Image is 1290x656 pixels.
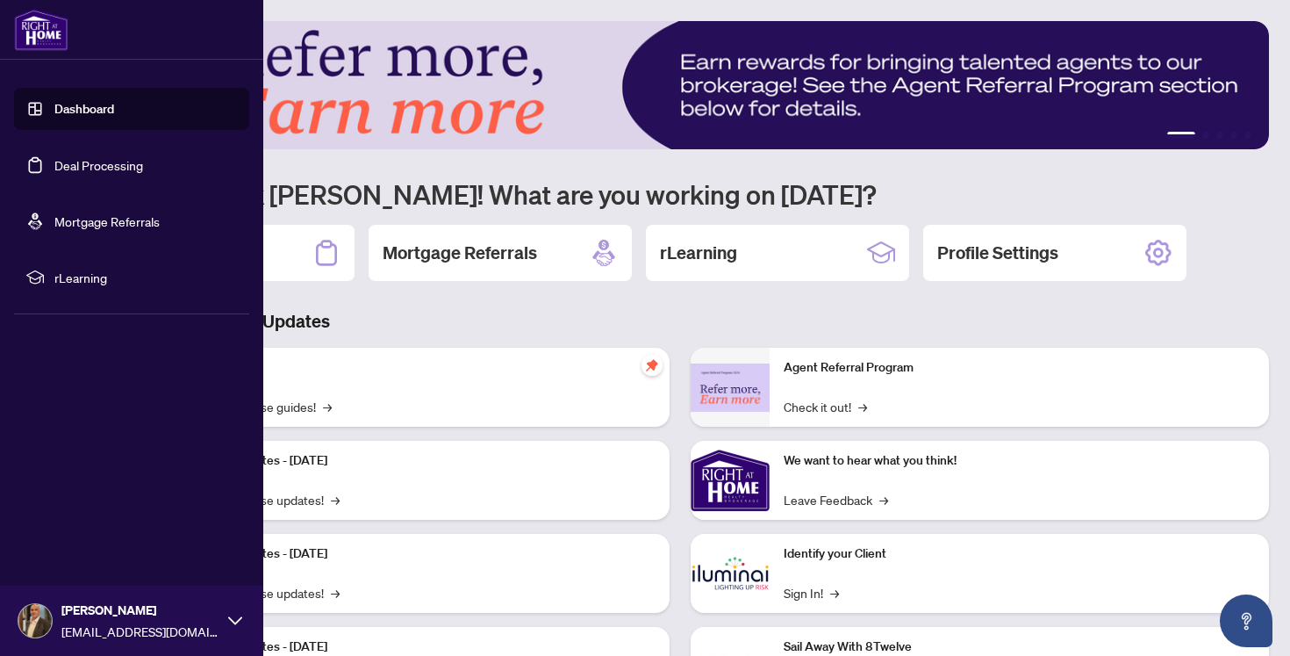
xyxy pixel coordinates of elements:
span: [PERSON_NAME] [61,601,219,620]
span: → [858,397,867,416]
img: logo [14,9,68,51]
p: Agent Referral Program [784,358,1255,378]
a: Sign In!→ [784,583,839,602]
span: → [879,490,888,509]
a: Dashboard [54,101,114,117]
button: 2 [1202,132,1209,139]
p: Identify your Client [784,544,1255,564]
h2: rLearning [660,241,737,265]
span: rLearning [54,268,237,287]
p: Self-Help [184,358,656,378]
img: We want to hear what you think! [691,441,770,520]
a: Deal Processing [54,157,143,173]
a: Mortgage Referrals [54,213,160,229]
h1: Welcome back [PERSON_NAME]! What are you working on [DATE]? [91,177,1269,211]
a: Check it out!→ [784,397,867,416]
h2: Profile Settings [937,241,1058,265]
span: [EMAIL_ADDRESS][DOMAIN_NAME] [61,622,219,641]
span: → [830,583,839,602]
button: 1 [1167,132,1195,139]
span: → [323,397,332,416]
span: pushpin [641,355,663,376]
button: 4 [1230,132,1237,139]
h3: Brokerage & Industry Updates [91,309,1269,334]
span: → [331,490,340,509]
p: Platform Updates - [DATE] [184,451,656,471]
button: Open asap [1220,595,1272,647]
span: → [331,583,340,602]
h2: Mortgage Referrals [383,241,537,265]
button: 5 [1244,132,1251,139]
img: Slide 0 [91,21,1269,149]
img: Agent Referral Program [691,364,770,412]
p: We want to hear what you think! [784,451,1255,471]
img: Profile Icon [18,604,52,638]
img: Identify your Client [691,534,770,613]
p: Platform Updates - [DATE] [184,544,656,564]
button: 3 [1216,132,1223,139]
a: Leave Feedback→ [784,490,888,509]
